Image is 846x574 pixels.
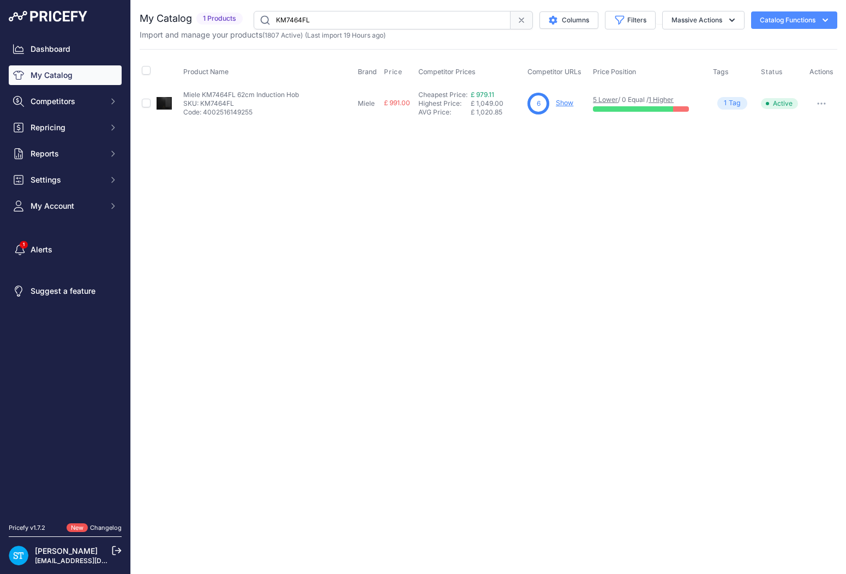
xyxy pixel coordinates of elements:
[384,99,410,107] span: £ 991.00
[90,524,122,531] a: Changelog
[9,118,122,137] button: Repricing
[471,90,494,99] a: £ 979.11
[662,11,745,29] button: Massive Actions
[9,65,122,85] a: My Catalog
[358,68,377,76] span: Brand
[418,68,476,76] span: Competitor Prices
[761,68,783,76] span: Status
[67,523,88,533] span: New
[254,11,511,29] input: Search
[183,108,299,117] p: Code: 4002516149255
[140,29,386,40] p: Import and manage your products
[183,68,229,76] span: Product Name
[305,31,386,39] span: (Last import 19 Hours ago)
[183,90,299,99] p: Miele KM7464FL 62cm Induction Hob
[35,546,98,555] a: [PERSON_NAME]
[9,144,122,164] button: Reports
[809,68,833,76] span: Actions
[717,97,747,110] span: Tag
[9,281,122,301] a: Suggest a feature
[471,108,523,117] div: £ 1,020.85
[183,99,299,108] p: SKU: KM7464FL
[262,31,303,39] span: ( )
[35,557,149,565] a: [EMAIL_ADDRESS][DOMAIN_NAME]
[9,11,87,22] img: Pricefy Logo
[593,95,618,104] a: 5 Lower
[418,99,471,108] div: Highest Price:
[358,99,380,108] p: Miele
[593,68,636,76] span: Price Position
[713,68,729,76] span: Tags
[31,174,102,185] span: Settings
[9,92,122,111] button: Competitors
[605,11,656,29] button: Filters
[471,99,503,107] span: £ 1,049.00
[527,68,581,76] span: Competitor URLs
[751,11,837,29] button: Catalog Functions
[9,39,122,510] nav: Sidebar
[556,99,573,107] a: Show
[418,90,467,99] a: Cheapest Price:
[31,122,102,133] span: Repricing
[384,68,402,76] span: Price
[761,98,798,109] span: Active
[384,68,404,76] button: Price
[9,240,122,259] a: Alerts
[9,523,45,533] div: Pricefy v1.7.2
[196,13,243,25] span: 1 Products
[9,39,122,59] a: Dashboard
[9,196,122,216] button: My Account
[140,11,192,26] h2: My Catalog
[9,170,122,190] button: Settings
[593,95,702,104] p: / 0 Equal /
[265,31,301,39] a: 1807 Active
[31,96,102,107] span: Competitors
[761,68,785,76] button: Status
[537,99,541,108] span: 6
[418,108,471,117] div: AVG Price:
[31,148,102,159] span: Reports
[539,11,598,29] button: Columns
[31,201,102,212] span: My Account
[724,98,727,108] span: 1
[649,95,674,104] a: 1 Higher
